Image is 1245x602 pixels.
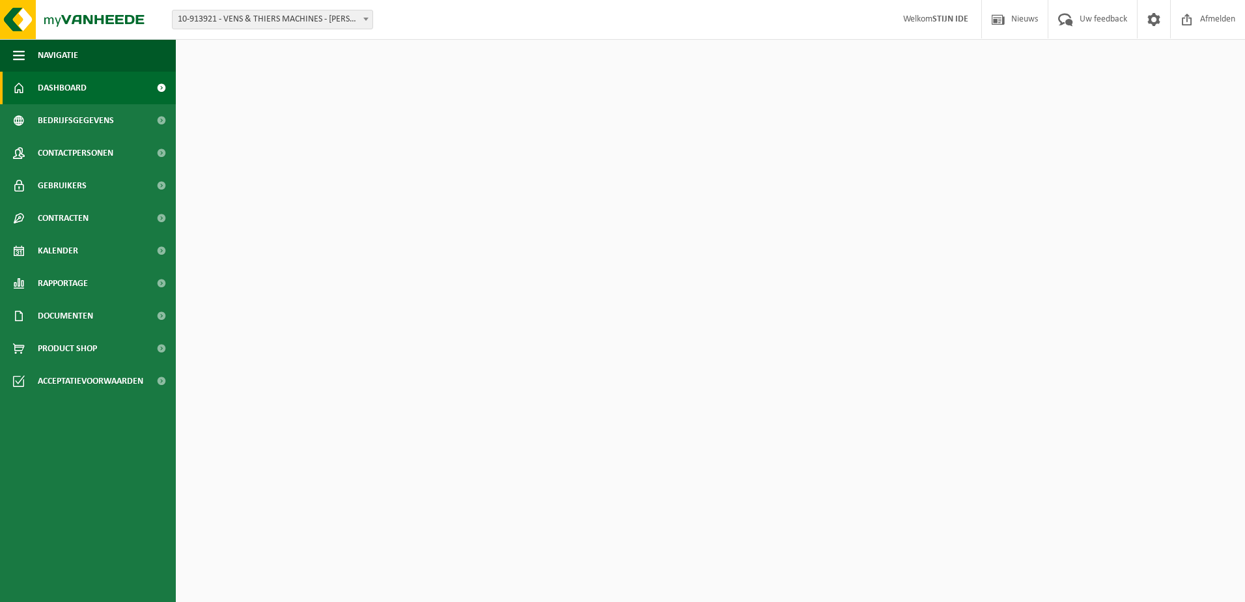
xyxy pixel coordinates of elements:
[38,332,97,365] span: Product Shop
[38,202,89,235] span: Contracten
[38,39,78,72] span: Navigatie
[38,104,114,137] span: Bedrijfsgegevens
[38,169,87,202] span: Gebruikers
[38,72,87,104] span: Dashboard
[173,10,372,29] span: 10-913921 - VENS & THIERS MACHINES - HEULE
[38,267,88,300] span: Rapportage
[38,137,113,169] span: Contactpersonen
[932,14,968,24] strong: STIJN IDE
[38,300,93,332] span: Documenten
[38,235,78,267] span: Kalender
[38,365,143,397] span: Acceptatievoorwaarden
[172,10,373,29] span: 10-913921 - VENS & THIERS MACHINES - HEULE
